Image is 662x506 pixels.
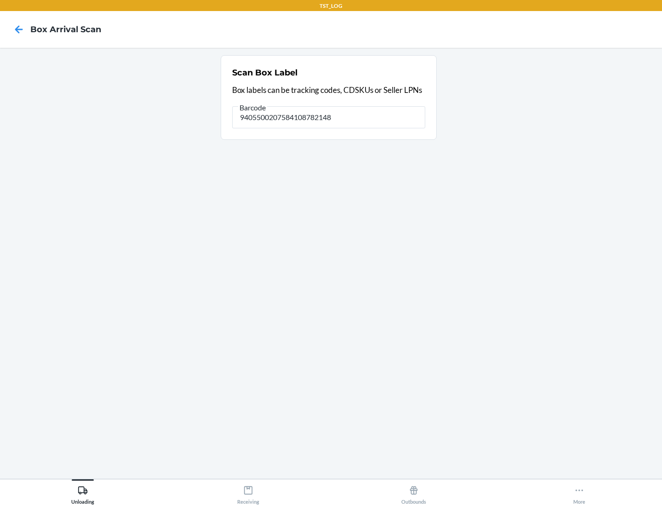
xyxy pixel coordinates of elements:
[71,482,94,505] div: Unloading
[237,482,259,505] div: Receiving
[320,2,342,10] p: TST_LOG
[238,103,267,112] span: Barcode
[232,84,425,96] p: Box labels can be tracking codes, CDSKUs or Seller LPNs
[30,23,101,35] h4: Box Arrival Scan
[232,67,297,79] h2: Scan Box Label
[573,482,585,505] div: More
[232,106,425,128] input: Barcode
[331,479,496,505] button: Outbounds
[401,482,426,505] div: Outbounds
[165,479,331,505] button: Receiving
[496,479,662,505] button: More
